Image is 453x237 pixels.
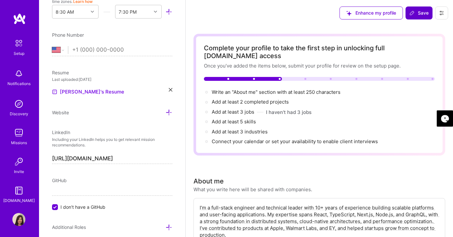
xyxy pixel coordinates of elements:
[12,126,25,139] img: teamwork
[52,76,172,83] div: Last uploaded: [DATE]
[346,11,352,16] i: icon SuggestedTeams
[346,10,396,16] span: Enhance my profile
[52,88,124,96] a: [PERSON_NAME]'s Resume
[204,44,435,60] div: Complete your profile to take the first step in unlocking full [DOMAIN_NAME] access
[119,8,137,15] div: 7:30 PM
[406,6,433,19] button: Save
[212,89,342,95] span: Write an "About me" section with at least 250 characters
[12,184,25,197] img: guide book
[103,8,110,15] i: icon HorizontalInLineDivider
[193,186,312,193] div: What you write here will be shared with companies.
[52,178,67,183] span: GitHub
[154,10,157,13] i: icon Chevron
[12,213,25,226] img: User Avatar
[3,197,35,204] div: [DOMAIN_NAME]
[169,88,172,92] i: icon Close
[7,80,31,87] div: Notifications
[11,213,27,226] a: User Avatar
[52,130,70,135] span: LinkedIn
[52,89,57,94] img: Resume
[212,99,289,105] span: Add at least 2 completed projects
[60,204,105,210] span: I don't have a GitHub
[193,176,224,186] div: About me
[212,118,256,125] span: Add at least 5 skills
[52,70,69,75] span: Resume
[212,109,254,115] span: Add at least 3 jobs
[52,137,172,148] p: Including your LinkedIn helps you to get relevant mission recommendations.
[406,6,433,19] div: null
[91,10,94,13] i: icon Chevron
[12,155,25,168] img: Invite
[14,168,24,175] div: Invite
[12,97,25,110] img: discovery
[204,62,435,69] div: Once you’ve added the items below, submit your profile for review on the setup page.
[11,139,27,146] div: Missions
[12,67,25,80] img: bell
[52,224,86,230] span: Additional Roles
[10,110,28,117] div: Discovery
[72,41,172,59] input: +1 (000) 000-0000
[13,13,26,25] img: logo
[212,129,268,135] span: Add at least 3 industries
[56,8,74,15] div: 8:30 AM
[212,138,378,144] span: Connect your calendar or set your availability to enable client interviews
[340,6,403,19] button: Enhance my profile
[12,36,26,50] img: setup
[14,50,24,57] div: Setup
[409,10,429,16] span: Save
[52,32,84,38] span: Phone Number
[266,109,312,116] button: I haven't had 3 jobs
[52,110,69,115] span: Website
